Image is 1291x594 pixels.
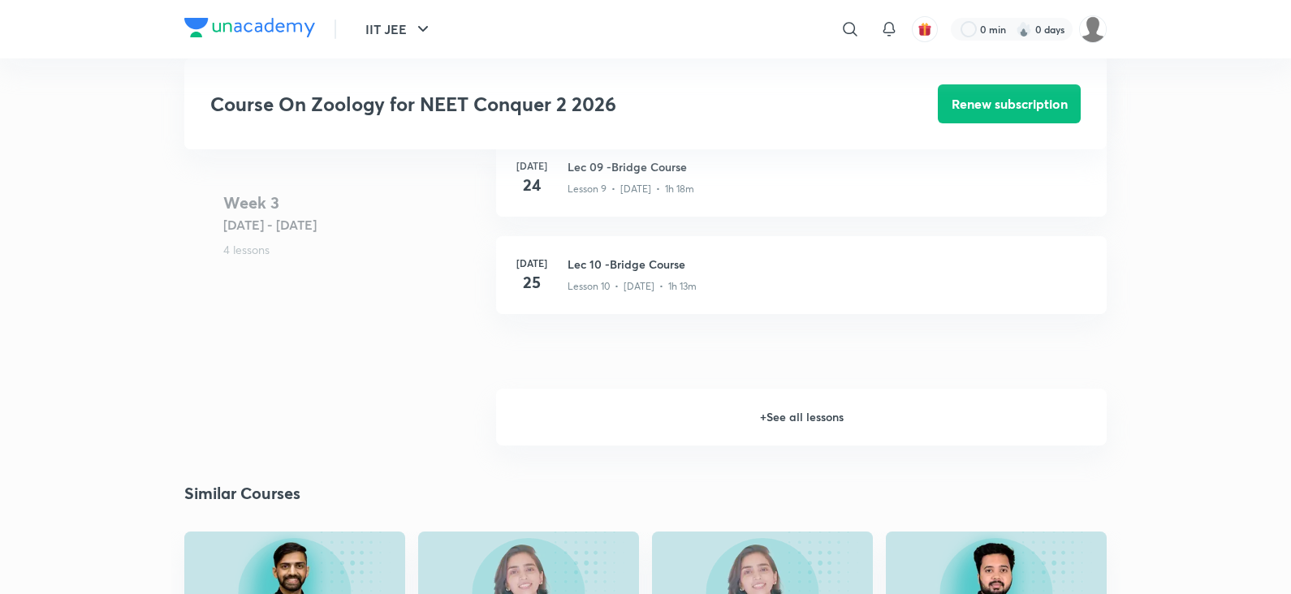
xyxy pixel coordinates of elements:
[210,93,846,116] h3: Course On Zoology for NEET Conquer 2 2026
[568,182,694,196] p: Lesson 9 • [DATE] • 1h 18m
[356,13,443,45] button: IIT JEE
[1016,21,1032,37] img: streak
[516,270,548,295] h4: 25
[516,256,548,270] h6: [DATE]
[938,84,1081,123] button: Renew subscription
[184,481,300,506] h2: Similar Courses
[516,173,548,197] h4: 24
[223,191,483,215] h4: Week 3
[184,18,315,41] a: Company Logo
[496,236,1107,334] a: [DATE]25Lec 10 -Bridge CourseLesson 10 • [DATE] • 1h 13m
[568,256,1087,273] h3: Lec 10 -Bridge Course
[184,18,315,37] img: Company Logo
[223,215,483,235] h5: [DATE] - [DATE]
[918,22,932,37] img: avatar
[1079,15,1107,43] img: Saniya Tarannum
[496,139,1107,236] a: [DATE]24Lec 09 -Bridge CourseLesson 9 • [DATE] • 1h 18m
[496,389,1107,445] h6: + See all lessons
[223,241,483,258] p: 4 lessons
[516,158,548,173] h6: [DATE]
[912,16,938,42] button: avatar
[568,158,1087,175] h3: Lec 09 -Bridge Course
[568,279,697,294] p: Lesson 10 • [DATE] • 1h 13m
